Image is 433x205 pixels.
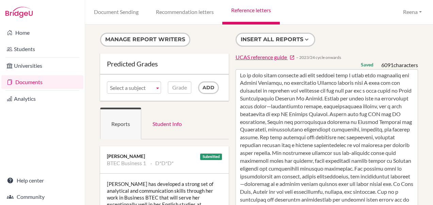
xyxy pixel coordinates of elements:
span: UCAS reference guide [236,54,287,60]
a: Documents [1,75,83,89]
a: Student Info [141,108,193,139]
button: Manage report writers [100,33,190,47]
div: characters [381,61,418,69]
a: UCAS reference guide [236,53,295,61]
a: Analytics [1,92,83,106]
a: Universities [1,59,83,73]
div: Predicted Grades [107,60,222,67]
div: Saved [361,61,373,68]
button: Insert all reports [236,33,315,47]
div: Submitted [200,154,222,160]
div: [PERSON_NAME] [107,153,222,160]
a: Community [1,190,83,204]
a: Home [1,26,83,40]
a: Help center [1,174,83,187]
img: Bridge-U [5,7,33,18]
span: Select a subject [110,82,152,94]
button: Reena [400,6,425,18]
a: Students [1,42,83,56]
span: − 2023/24 cycle onwards [296,54,341,60]
li: BTEC Business 1 [107,160,146,167]
input: Add [198,81,219,94]
span: 6091 [381,62,394,68]
a: Reports [100,108,141,139]
input: Grade [168,81,191,94]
